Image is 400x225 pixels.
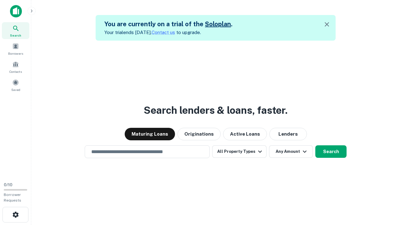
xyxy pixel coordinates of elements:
[315,145,347,158] button: Search
[144,103,287,118] h3: Search lenders & loans, faster.
[10,5,22,17] img: capitalize-icon.png
[205,20,231,28] a: Soloplan
[2,40,29,57] a: Borrowers
[152,30,175,35] a: Contact us
[104,19,232,29] h5: You are currently on a trial of the .
[8,51,23,56] span: Borrowers
[177,128,221,140] button: Originations
[10,33,21,38] span: Search
[223,128,267,140] button: Active Loans
[2,58,29,75] a: Contacts
[4,182,12,187] span: 0 / 10
[104,29,232,36] p: Your trial ends [DATE]. to upgrade.
[11,87,20,92] span: Saved
[9,69,22,74] span: Contacts
[212,145,267,158] button: All Property Types
[269,145,313,158] button: Any Amount
[2,22,29,39] a: Search
[125,128,175,140] button: Maturing Loans
[269,128,307,140] button: Lenders
[369,175,400,205] iframe: Chat Widget
[2,77,29,93] a: Saved
[4,192,21,202] span: Borrower Requests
